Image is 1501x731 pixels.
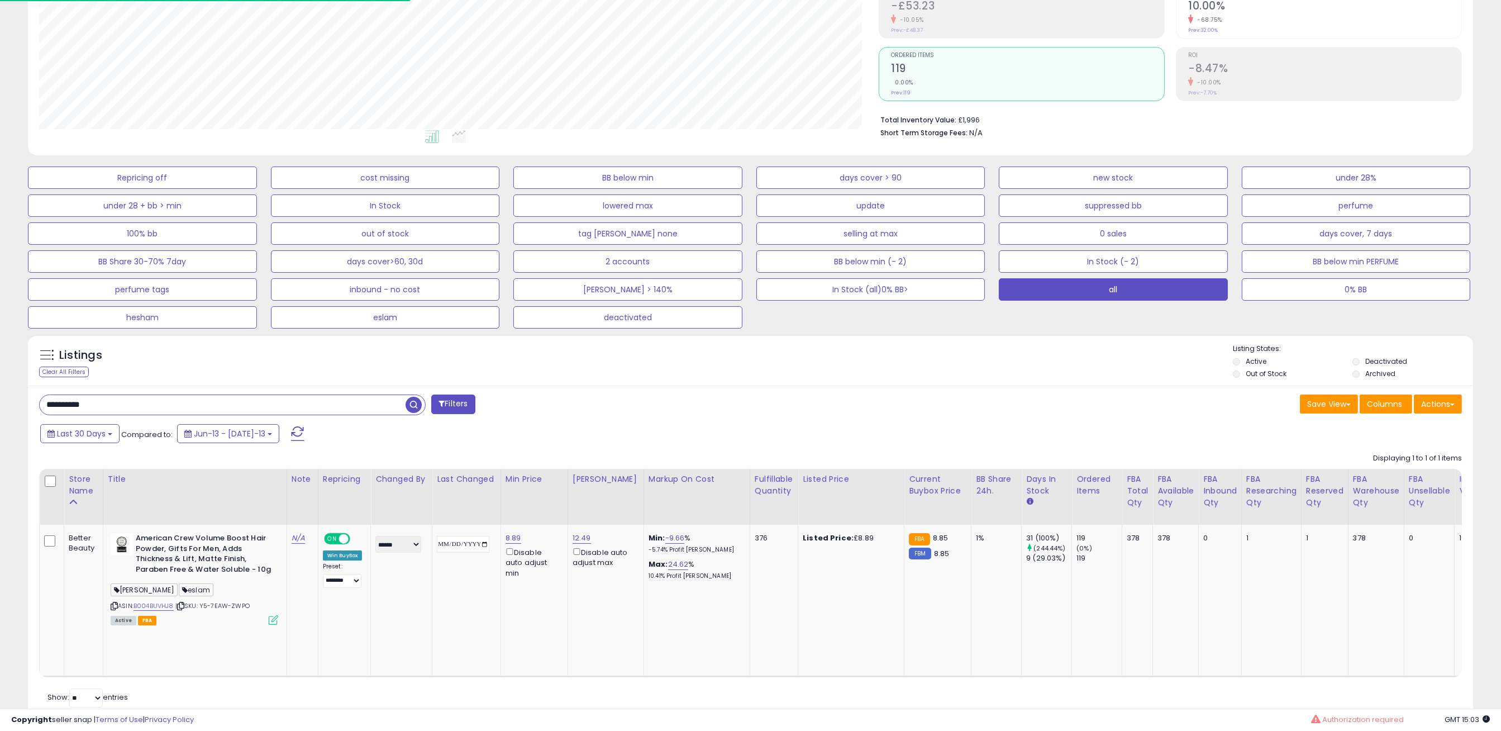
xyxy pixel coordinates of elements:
button: perfume [1242,194,1471,217]
a: 8.89 [506,533,521,544]
button: days cover > 90 [756,167,985,189]
p: -5.74% Profit [PERSON_NAME] [649,546,741,554]
button: out of stock [271,222,500,245]
small: Prev: -7.70% [1188,89,1217,96]
div: 31 (100%) [1026,533,1071,543]
div: 1 [1246,533,1293,543]
button: Last 30 Days [40,424,120,443]
button: 0% BB [1242,278,1471,301]
div: Changed by [375,473,427,485]
span: | SKU: Y5-7EAW-ZWPO [175,601,250,610]
div: 378 [1127,533,1144,543]
div: Current Buybox Price [909,473,966,497]
span: eslam [179,583,213,596]
span: Show: entries [47,692,128,702]
button: under 28% [1242,167,1471,189]
div: 1 [1306,533,1340,543]
div: Better Beauty [69,533,94,553]
div: 1995.84 [1459,533,1486,543]
button: [PERSON_NAME] > 140% [513,278,742,301]
button: update [756,194,985,217]
span: [PERSON_NAME] [111,583,178,596]
a: B004BUVHJ8 [134,601,174,611]
button: Save View [1300,395,1358,414]
span: ON [325,534,339,544]
div: Markup on Cost [649,473,745,485]
label: Deactivated [1365,357,1407,366]
div: Fulfillable Quantity [755,473,793,497]
button: perfume tags [28,278,257,301]
button: all [999,278,1228,301]
div: £8.89 [803,533,895,543]
a: 12.49 [573,533,591,544]
div: FBA Unsellable Qty [1409,473,1450,509]
div: Days In Stock [1026,473,1067,497]
button: BB Share 30-70% 7day [28,250,257,273]
a: Terms of Use [96,714,143,725]
div: Displaying 1 to 1 of 1 items [1373,453,1462,464]
b: Total Inventory Value: [880,115,956,125]
div: 1% [976,533,1013,543]
button: under 28 + bb > min [28,194,257,217]
small: -68.75% [1193,16,1222,24]
small: FBM [909,548,931,559]
div: 0 [1203,533,1233,543]
b: Min: [649,533,665,543]
button: 100% bb [28,222,257,245]
div: 119 [1076,553,1122,563]
div: BB Share 24h. [976,473,1017,497]
button: eslam [271,306,500,329]
div: Clear All Filters [39,367,89,377]
div: FBA Warehouse Qty [1353,473,1399,509]
small: FBA [909,533,930,545]
span: 8.85 [933,533,949,543]
small: Days In Stock. [1026,497,1033,507]
button: In Stock [271,194,500,217]
div: % [649,533,741,554]
button: Jun-13 - [DATE]-13 [177,424,279,443]
div: FBA Researching Qty [1246,473,1297,509]
div: seller snap | | [11,715,194,725]
h2: -8.47% [1188,62,1461,77]
label: Out of Stock [1246,369,1286,378]
button: BB below min PERFUME [1242,250,1471,273]
button: selling at max [756,222,985,245]
button: BB below min (- 2) [756,250,985,273]
li: £1,996 [880,112,1454,126]
div: Disable auto adjust max [573,546,635,568]
button: Columns [1360,395,1412,414]
button: new stock [999,167,1228,189]
button: 2 accounts [513,250,742,273]
b: Max: [649,559,668,569]
div: Last Changed [437,473,496,485]
div: FBA inbound Qty [1203,473,1237,509]
div: 378 [1353,533,1395,543]
th: The percentage added to the cost of goods (COGS) that forms the calculator for Min & Max prices. [644,469,750,525]
span: ROI [1188,53,1461,59]
div: Min Price [506,473,563,485]
h2: 119 [891,62,1164,77]
div: Ordered Items [1076,473,1117,497]
div: 0 [1409,533,1446,543]
p: 10.41% Profit [PERSON_NAME] [649,572,741,580]
div: FBA Total Qty [1127,473,1148,509]
button: Actions [1414,395,1462,414]
button: inbound - no cost [271,278,500,301]
div: Note [292,473,313,485]
button: BB below min [513,167,742,189]
button: In Stock (- 2) [999,250,1228,273]
small: -10.05% [896,16,924,24]
button: days cover>60, 30d [271,250,500,273]
div: Listed Price [803,473,899,485]
div: FBA Available Qty [1157,473,1194,509]
b: American Crew Volume Boost Hair Powder, Gifts For Men, Adds Thickness & Lift, Matte Finish, Parab... [136,533,271,577]
small: Prev: -£48.37 [891,27,923,34]
th: CSV column name: cust_attr_1_Last Changed [432,469,501,525]
button: tag [PERSON_NAME] none [513,222,742,245]
span: All listings currently available for purchase on Amazon [111,616,136,625]
th: CSV column name: cust_attr_2_Changed by [371,469,432,525]
div: Inv. value [1459,473,1490,497]
button: days cover, 7 days [1242,222,1471,245]
div: Repricing [323,473,366,485]
span: 2025-08-13 15:03 GMT [1445,714,1490,725]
